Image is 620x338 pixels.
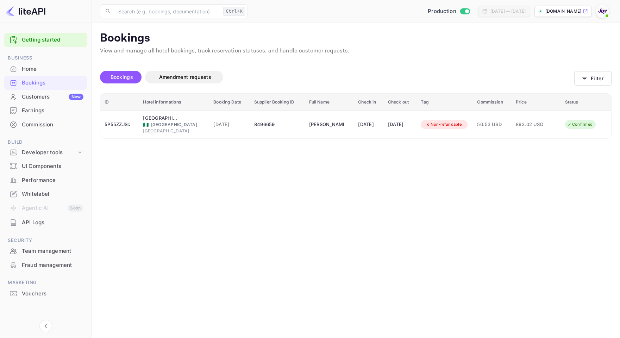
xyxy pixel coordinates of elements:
div: Bookings [4,76,87,90]
div: Developer tools [4,146,87,159]
input: Search (e.g. bookings, documentation) [114,4,220,18]
div: [DATE] [358,119,379,130]
button: Filter [574,71,612,86]
a: Commission [4,118,87,131]
a: Performance [4,174,87,187]
div: Getting started [4,33,87,47]
div: Radisson Blu Anchorage Hotel, Lagos, V.I. [143,115,178,122]
a: Whitelabel [4,187,87,200]
a: Earnings [4,104,87,117]
a: Fraud management [4,258,87,271]
button: Collapse navigation [39,320,52,332]
div: Developer tools [22,149,76,157]
div: Switch to Sandbox mode [425,7,472,15]
div: Earnings [4,104,87,118]
div: Whitelabel [22,190,83,198]
a: Home [4,62,87,75]
th: Check out [384,94,417,111]
div: account-settings tabs [100,71,574,83]
div: Earnings [22,107,83,115]
div: Home [4,62,87,76]
div: Team management [22,247,83,255]
div: UI Components [22,162,83,170]
a: CustomersNew [4,90,87,103]
div: API Logs [22,219,83,227]
span: Production [428,7,456,15]
div: [GEOGRAPHIC_DATA] [143,121,205,128]
div: Non-refundable [421,120,466,129]
div: CustomersNew [4,90,87,104]
th: Check in [354,94,383,111]
div: [GEOGRAPHIC_DATA] [143,128,205,134]
div: New [69,94,83,100]
div: Vouchers [22,290,83,298]
a: Vouchers [4,287,87,300]
a: Team management [4,244,87,257]
div: Whitelabel [4,187,87,201]
div: Fraud management [22,261,83,269]
a: Bookings [4,76,87,89]
span: 50.53 USD [477,121,507,129]
a: UI Components [4,159,87,173]
th: Booking Date [209,94,250,111]
a: API Logs [4,216,87,229]
div: Team management [4,244,87,258]
th: Price [512,94,561,111]
div: [DATE] — [DATE] [490,8,526,14]
img: With Joy [597,6,608,17]
span: Nigeria [143,123,149,127]
div: 8496659 [254,119,301,130]
p: View and manage all hotel bookings, track reservation statuses, and handle customer requests. [100,47,612,55]
p: Bookings [100,31,612,45]
span: Business [4,54,87,62]
th: Hotel informations [139,94,209,111]
span: Build [4,138,87,146]
div: Vouchers [4,287,87,301]
div: Commission [22,121,83,129]
div: Ctrl+K [223,7,245,16]
div: Confirmed [562,120,597,129]
th: Supplier Booking ID [250,94,305,111]
span: 893.02 USD [516,121,551,129]
th: ID [100,94,139,111]
div: Commission [4,118,87,132]
span: Security [4,237,87,244]
div: UI Components [4,159,87,173]
span: Amendment requests [159,74,211,80]
div: [DATE] [388,119,413,130]
p: [DOMAIN_NAME] [545,8,581,14]
th: Tag [417,94,473,111]
div: Customers [22,93,83,101]
th: Commission [473,94,512,111]
img: LiteAPI logo [6,6,45,17]
table: booking table [100,94,611,138]
div: Performance [22,176,83,184]
span: Bookings [111,74,133,80]
div: Fraud management [4,258,87,272]
span: [DATE] [213,121,245,129]
div: Bookings [22,79,83,87]
a: Getting started [22,36,83,44]
div: CINDY YAN [309,119,344,130]
div: Home [22,65,83,73]
th: Status [561,94,611,111]
div: 5P55ZZJSc [105,119,134,130]
span: Marketing [4,279,87,287]
th: Full Name [305,94,354,111]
